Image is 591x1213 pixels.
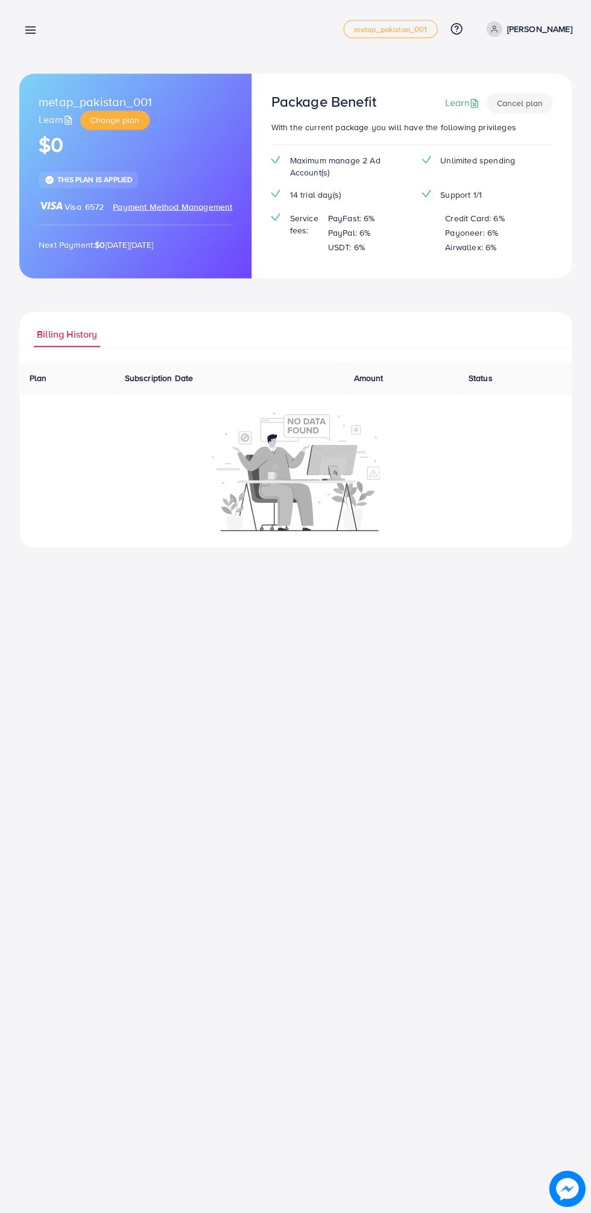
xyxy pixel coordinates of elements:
[39,134,232,159] h1: $0
[95,239,105,251] strong: $0
[289,189,340,201] span: 14 trial day(s)
[271,191,280,198] img: tick
[422,157,431,165] img: tick
[113,201,232,213] span: Payment Method Management
[445,241,496,255] p: Airwallex: 6%
[327,226,370,241] p: PayPal: 6%
[343,21,437,39] a: metap_pakistan_001
[57,175,132,186] span: This plan is applied
[444,97,481,111] a: Learn
[468,373,492,385] span: Status
[289,156,402,180] span: Maximum manage 2 Ad Account(s)
[440,189,482,201] span: Support 1/1
[39,238,232,253] p: Next Payment: [DATE][DATE]
[353,27,427,34] span: metap_pakistan_001
[549,1171,585,1207] img: image
[481,22,572,38] a: [PERSON_NAME]
[39,114,75,128] a: Learn
[327,212,375,226] p: PayFast: 6%
[39,94,152,112] span: metap_pakistan_001
[440,156,515,168] span: Unlimited spending
[271,214,280,222] img: tick
[30,373,47,385] span: Plan
[39,201,63,212] img: brand
[45,176,54,186] img: tick
[445,226,498,241] p: Payoneer: 6%
[271,94,376,112] h3: Package Benefit
[327,241,364,255] p: USDT: 6%
[124,373,193,385] span: Subscription Date
[289,213,318,238] span: Service fees:
[271,157,280,165] img: tick
[37,328,97,342] span: Billing History
[65,201,81,213] span: Visa
[90,115,139,127] span: Change plan
[353,373,383,385] span: Amount
[507,23,572,37] p: [PERSON_NAME]
[80,112,150,131] button: Change plan
[271,121,552,136] p: With the current package you will have the following privileges
[445,212,504,226] p: Credit Card: 6%
[85,201,104,213] span: 6572
[486,94,552,115] button: Cancel plan
[422,191,431,198] img: tick
[212,411,379,532] img: No account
